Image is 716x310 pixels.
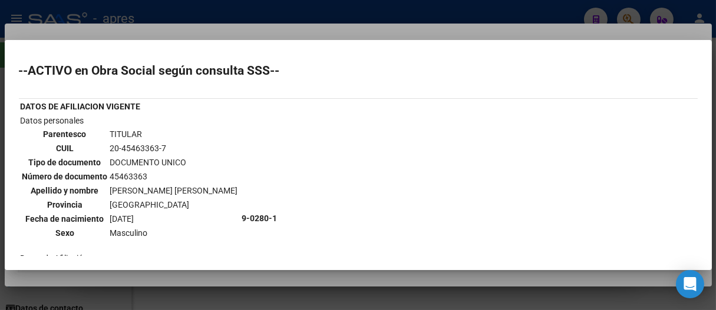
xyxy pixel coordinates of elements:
[242,214,278,223] b: 9-0280-1
[110,226,239,239] td: Masculino
[22,184,108,197] th: Apellido y nombre
[19,65,698,76] h2: --ACTIVO en Obra Social según consulta SSS--
[22,226,108,239] th: Sexo
[21,102,141,111] b: DATOS DE AFILIACION VIGENTE
[22,170,108,183] th: Número de documento
[676,270,704,298] div: Open Intercom Messenger
[22,156,108,169] th: Tipo de documento
[110,198,239,211] td: [GEOGRAPHIC_DATA]
[110,156,239,169] td: DOCUMENTO UNICO
[22,128,108,141] th: Parentesco
[22,212,108,225] th: Fecha de nacimiento
[110,128,239,141] td: TITULAR
[110,170,239,183] td: 45463363
[22,198,108,211] th: Provincia
[110,142,239,155] td: 20-45463363-7
[22,142,108,155] th: CUIL
[110,184,239,197] td: [PERSON_NAME] [PERSON_NAME]
[110,212,239,225] td: [DATE]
